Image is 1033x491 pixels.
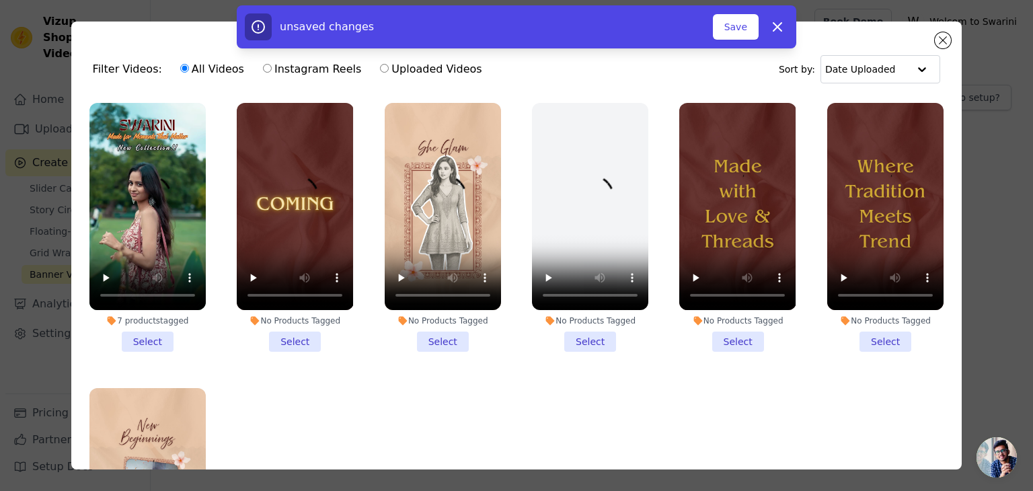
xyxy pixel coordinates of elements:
[679,315,796,326] div: No Products Tagged
[93,54,490,85] div: Filter Videos:
[532,315,648,326] div: No Products Tagged
[827,315,944,326] div: No Products Tagged
[237,315,353,326] div: No Products Tagged
[385,315,501,326] div: No Products Tagged
[262,61,362,78] label: Instagram Reels
[280,20,374,33] span: unsaved changes
[779,55,941,83] div: Sort by:
[180,61,245,78] label: All Videos
[977,437,1017,478] a: Open chat
[379,61,482,78] label: Uploaded Videos
[89,315,206,326] div: 7 products tagged
[713,14,759,40] button: Save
